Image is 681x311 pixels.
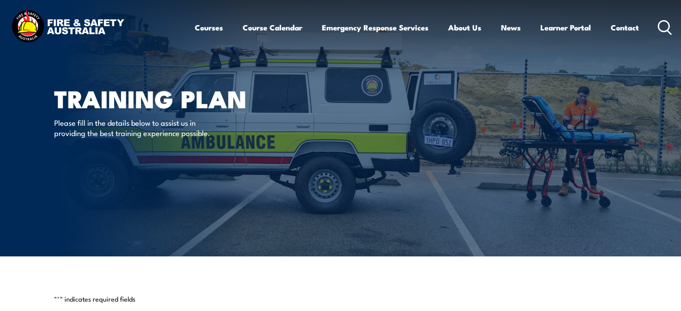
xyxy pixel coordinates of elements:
a: Learner Portal [540,16,591,39]
a: Courses [195,16,223,39]
h1: Training plan [54,88,275,109]
p: " " indicates required fields [54,294,627,303]
a: About Us [448,16,481,39]
a: Contact [611,16,639,39]
p: Please fill in the details below to assist us in providing the best training experience possible. [54,117,218,138]
a: Course Calendar [243,16,302,39]
a: Emergency Response Services [322,16,428,39]
a: News [501,16,521,39]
